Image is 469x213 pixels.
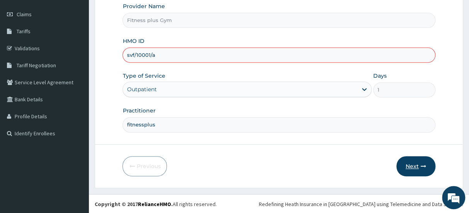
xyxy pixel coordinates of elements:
label: Practitioner [122,107,155,114]
img: d_794563401_company_1708531726252_794563401 [14,39,31,58]
div: Minimize live chat window [127,4,145,22]
label: Provider Name [122,2,165,10]
div: Chat with us now [40,43,130,53]
textarea: Type your message and hit 'Enter' [4,136,147,163]
label: Type of Service [122,72,165,80]
input: Enter Name [122,117,435,132]
span: We're online! [45,60,107,138]
span: Claims [17,11,32,18]
div: Redefining Heath Insurance in [GEOGRAPHIC_DATA] using Telemedicine and Data Science! [259,200,463,208]
button: Next [396,156,435,176]
button: Previous [122,156,167,176]
span: Tariff Negotiation [17,62,56,69]
span: Tariffs [17,28,31,35]
label: HMO ID [122,37,144,45]
strong: Copyright © 2017 . [95,201,173,208]
label: Days [373,72,387,80]
a: RelianceHMO [138,201,171,208]
input: Enter HMO ID [122,48,435,63]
